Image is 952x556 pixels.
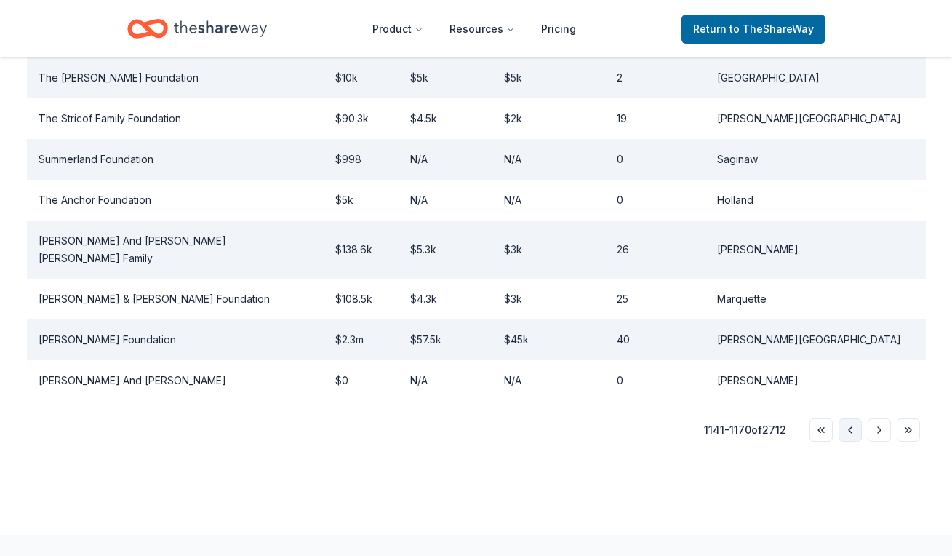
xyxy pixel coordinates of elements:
td: $5k [399,57,493,98]
td: The Anchor Foundation [27,180,324,221]
td: N/A [399,360,493,401]
td: $57.5k [399,319,493,360]
td: [PERSON_NAME] Foundation [27,319,324,360]
td: Holland [705,180,926,221]
div: 1141 - 1170 of 2712 [704,421,786,439]
td: $3k [492,279,605,319]
td: [PERSON_NAME][GEOGRAPHIC_DATA] [705,98,926,139]
td: $108.5k [324,279,399,319]
td: 26 [605,221,705,279]
td: $3k [492,221,605,279]
td: [PERSON_NAME] And [PERSON_NAME] [27,360,324,401]
button: Product [361,15,435,44]
a: Home [127,12,267,46]
td: N/A [492,180,605,221]
td: $90.3k [324,98,399,139]
td: 0 [605,139,705,180]
td: Summerland Foundation [27,139,324,180]
span: Return [693,20,814,38]
td: $5.3k [399,221,493,279]
td: 25 [605,279,705,319]
a: Returnto TheShareWay [681,15,825,44]
span: to TheShareWay [729,23,814,35]
td: N/A [492,360,605,401]
td: 19 [605,98,705,139]
td: 2 [605,57,705,98]
td: $10k [324,57,399,98]
td: 0 [605,180,705,221]
a: Pricing [529,15,588,44]
td: The Stricof Family Foundation [27,98,324,139]
td: Marquette [705,279,926,319]
td: [GEOGRAPHIC_DATA] [705,57,926,98]
td: [PERSON_NAME][GEOGRAPHIC_DATA] [705,319,926,360]
td: [PERSON_NAME] And [PERSON_NAME] [PERSON_NAME] Family [27,221,324,279]
button: Resources [438,15,527,44]
td: N/A [399,180,493,221]
td: $998 [324,139,399,180]
td: Saginaw [705,139,926,180]
td: $2k [492,98,605,139]
td: The [PERSON_NAME] Foundation [27,57,324,98]
td: $4.5k [399,98,493,139]
td: N/A [492,139,605,180]
td: [PERSON_NAME] [705,360,926,401]
td: $45k [492,319,605,360]
td: $5k [492,57,605,98]
td: $138.6k [324,221,399,279]
td: 0 [605,360,705,401]
td: $2.3m [324,319,399,360]
td: [PERSON_NAME] [705,221,926,279]
nav: Main [361,12,588,46]
td: 40 [605,319,705,360]
td: $4.3k [399,279,493,319]
td: $0 [324,360,399,401]
td: $5k [324,180,399,221]
td: N/A [399,139,493,180]
td: [PERSON_NAME] & [PERSON_NAME] Foundation [27,279,324,319]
